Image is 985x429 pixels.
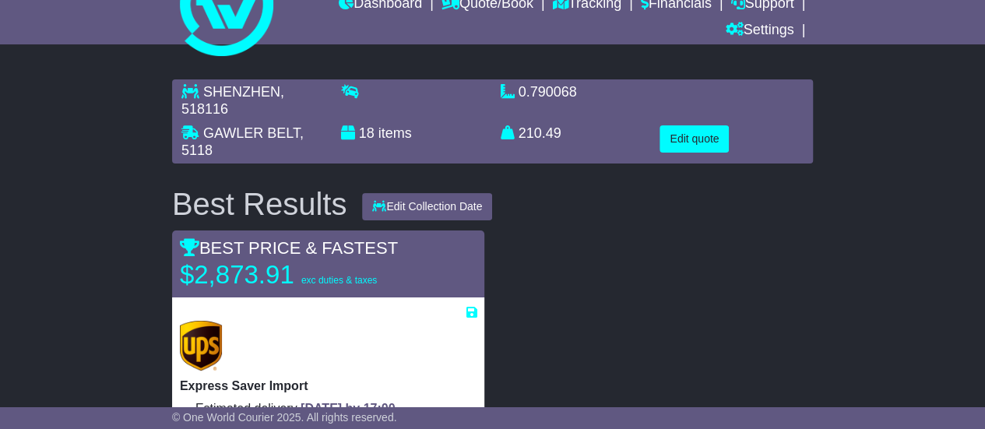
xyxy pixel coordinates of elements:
[164,187,355,221] div: Best Results
[203,84,280,100] span: SHENZHEN
[378,125,412,141] span: items
[519,84,577,100] span: 0.790068
[519,125,561,141] span: 210.49
[203,125,300,141] span: GAWLER BELT
[359,125,375,141] span: 18
[725,18,793,44] a: Settings
[195,401,477,416] li: Estimated delivery
[180,378,477,393] p: Express Saver Import
[172,411,397,424] span: © One World Courier 2025. All rights reserved.
[181,125,304,158] span: , 5118
[180,259,377,290] p: $2,873.91
[301,402,396,415] span: [DATE] by 17:00
[181,84,284,117] span: , 518116
[180,238,398,258] span: BEST PRICE & FASTEST
[660,125,729,153] button: Edit quote
[180,321,222,371] img: UPS (new): Express Saver Import
[362,193,492,220] button: Edit Collection Date
[301,275,377,286] span: exc duties & taxes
